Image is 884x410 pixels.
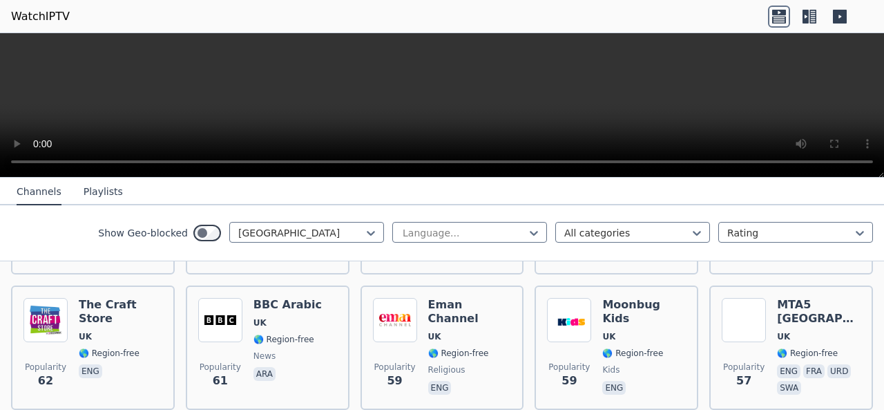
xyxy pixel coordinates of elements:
span: UK [79,331,92,342]
span: Popularity [200,362,241,373]
span: 🌎 Region-free [777,348,838,359]
span: UK [253,317,267,328]
h6: MTA5 [GEOGRAPHIC_DATA] [777,298,861,326]
span: 57 [736,373,751,389]
span: religious [428,364,465,375]
span: UK [602,331,615,342]
p: eng [79,364,102,378]
span: UK [428,331,441,342]
p: ara [253,367,276,381]
span: 61 [213,373,228,389]
img: Moonbug Kids [547,298,591,342]
span: 🌎 Region-free [428,348,489,359]
span: Popularity [548,362,590,373]
p: fra [803,364,825,378]
span: Popularity [25,362,66,373]
img: The Craft Store [23,298,68,342]
span: 59 [561,373,577,389]
img: Eman Channel [373,298,417,342]
h6: The Craft Store [79,298,162,326]
span: Popularity [723,362,765,373]
p: eng [428,381,452,395]
p: eng [777,364,800,378]
p: eng [602,381,626,395]
span: news [253,351,276,362]
p: swa [777,381,801,395]
span: UK [777,331,790,342]
h6: BBC Arabic [253,298,322,312]
span: kids [602,364,619,375]
button: Playlists [84,179,123,205]
a: WatchIPTV [11,8,70,25]
button: Channels [17,179,61,205]
span: 62 [38,373,53,389]
span: 🌎 Region-free [79,348,140,359]
h6: Moonbug Kids [602,298,686,326]
img: BBC Arabic [198,298,242,342]
p: urd [827,364,851,378]
span: Popularity [374,362,416,373]
span: 🌎 Region-free [253,334,314,345]
span: 🌎 Region-free [602,348,663,359]
h6: Eman Channel [428,298,512,326]
img: MTA5 Africa [722,298,766,342]
label: Show Geo-blocked [98,226,188,240]
span: 59 [387,373,402,389]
